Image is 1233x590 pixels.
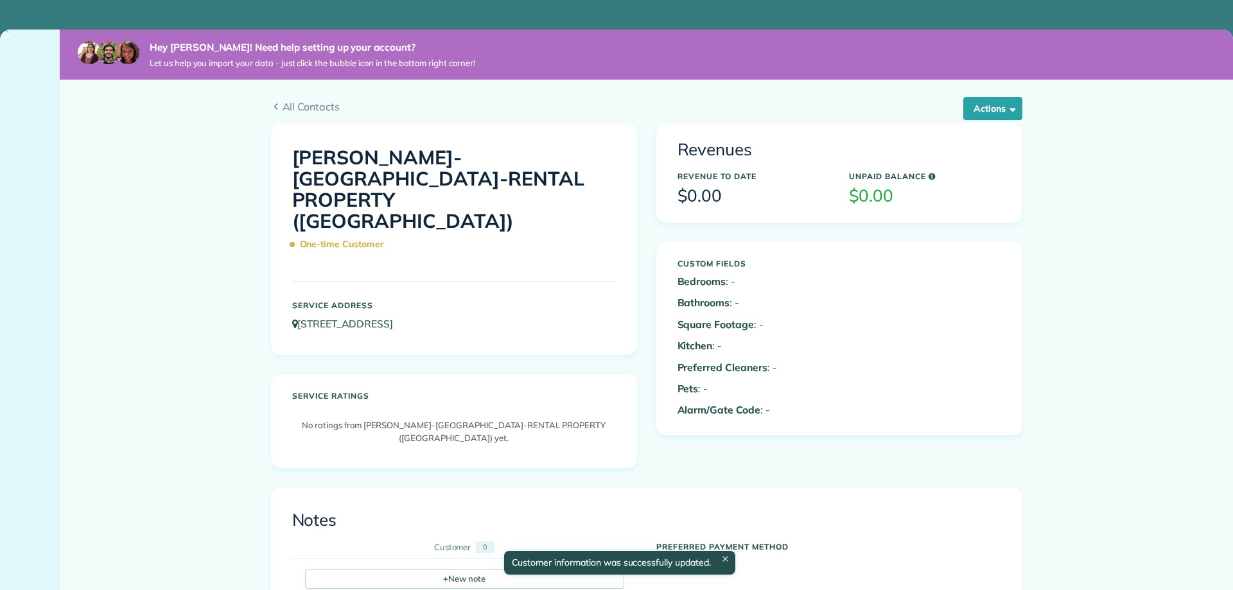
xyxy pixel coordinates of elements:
h5: Service ratings [292,392,616,400]
div: Customer information was successfully updated. [503,551,735,575]
div: 0 [476,541,494,554]
p: No ratings from [PERSON_NAME]-[GEOGRAPHIC_DATA]-RENTAL PROPERTY ([GEOGRAPHIC_DATA]) yet. [299,419,609,444]
a: [STREET_ADDRESS] [292,317,405,330]
b: Bedrooms [678,275,726,288]
p: : - [678,295,830,310]
h5: Custom Fields [678,259,830,268]
span: All Contacts [283,99,1022,114]
p: : - [678,360,830,375]
b: Square Footage [678,318,754,331]
b: Preferred Cleaners [678,361,767,374]
p: : - [678,381,830,396]
a: All Contacts [271,99,1022,114]
h5: Revenue to Date [678,172,830,180]
p: : - [678,403,830,417]
b: Kitchen [678,339,713,352]
span: Let us help you import your data - just click the bubble icon in the bottom right corner! [150,58,475,69]
h5: Service Address [292,301,616,309]
b: Pets [678,382,699,395]
img: jorge-587dff0eeaa6aab1f244e6dc62b8924c3b6ad411094392a53c71c6c4a576187d.jpg [97,41,120,64]
div: Customer [434,541,471,554]
div: New note [305,569,624,589]
h3: Notes [292,511,1001,530]
strong: Hey [PERSON_NAME]! Need help setting up your account? [150,41,475,54]
p: : - [678,317,830,332]
h3: Revenues [678,141,1001,159]
h3: $0.00 [849,187,1001,205]
h1: [PERSON_NAME]-[GEOGRAPHIC_DATA]-RENTAL PROPERTY ([GEOGRAPHIC_DATA]) [292,147,616,256]
button: Actions [963,97,1022,120]
h5: Unpaid Balance [849,172,1001,180]
span: + [443,573,448,584]
h5: Preferred Payment Method [656,542,1001,551]
b: Bathrooms [678,296,730,309]
img: maria-72a9807cf96188c08ef61303f053569d2e2a8a1cde33d635c8a3ac13582a053d.jpg [78,41,101,64]
span: One-time Customer [292,233,390,256]
p: : - [678,338,830,353]
img: michelle-19f622bdf1676172e81f8f8fba1fb50e276960ebfe0243fe18214015130c80e4.jpg [116,41,139,64]
h3: $0.00 [678,187,830,205]
b: Alarm/Gate Code [678,403,760,416]
p: : - [678,274,830,289]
